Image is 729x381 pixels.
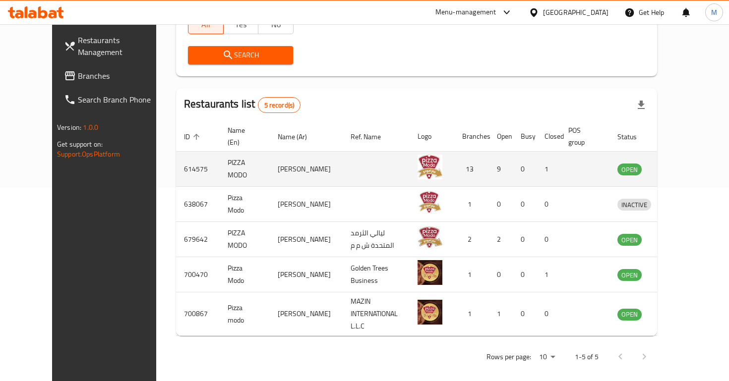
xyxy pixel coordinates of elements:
[489,187,513,222] td: 0
[513,121,537,152] th: Busy
[270,222,343,257] td: [PERSON_NAME]
[537,121,560,152] th: Closed
[489,292,513,336] td: 1
[418,260,442,285] img: Pizza Modo
[617,309,642,320] span: OPEN
[78,34,166,58] span: Restaurants Management
[270,292,343,336] td: [PERSON_NAME]
[489,121,513,152] th: Open
[489,152,513,187] td: 9
[176,222,220,257] td: 679642
[228,17,255,32] span: Yes
[176,152,220,187] td: 614575
[617,270,642,281] span: OPEN
[418,225,442,250] img: PIZZA MODO
[617,269,642,281] div: OPEN
[270,257,343,292] td: [PERSON_NAME]
[454,257,489,292] td: 1
[220,292,270,336] td: Pizza modo
[418,190,442,215] img: Pizza Modo
[418,155,442,179] img: PIZZA MODO
[537,222,560,257] td: 0
[454,292,489,336] td: 1
[513,187,537,222] td: 0
[192,17,220,32] span: All
[513,292,537,336] td: 0
[56,28,174,64] a: Restaurants Management
[343,292,410,336] td: MAZIN INTERNATIONAL L.L.C
[513,222,537,257] td: 0
[537,292,560,336] td: 0
[176,257,220,292] td: 700470
[184,131,203,143] span: ID
[262,17,290,32] span: No
[454,187,489,222] td: 1
[575,351,599,363] p: 1-5 of 5
[184,97,301,113] h2: Restaurants list
[454,152,489,187] td: 13
[220,222,270,257] td: PIZZA MODO
[278,131,320,143] span: Name (Ar)
[486,351,531,363] p: Rows per page:
[57,138,103,151] span: Get support on:
[343,257,410,292] td: Golden Trees Business
[711,7,717,18] span: M
[196,49,285,61] span: Search
[410,121,454,152] th: Logo
[489,222,513,257] td: 2
[78,94,166,106] span: Search Branch Phone
[543,7,608,18] div: [GEOGRAPHIC_DATA]
[56,88,174,111] a: Search Branch Phone
[228,124,258,148] span: Name (En)
[617,309,642,321] div: OPEN
[454,222,489,257] td: 2
[537,187,560,222] td: 0
[220,152,270,187] td: PIZZA MODO
[537,257,560,292] td: 1
[435,6,496,18] div: Menu-management
[513,257,537,292] td: 0
[57,148,120,161] a: Support.OpsPlatform
[78,70,166,82] span: Branches
[537,152,560,187] td: 1
[617,199,651,211] span: INACTIVE
[343,222,410,257] td: ليالي الثرمد المتحدة ش م م
[489,257,513,292] td: 0
[176,187,220,222] td: 638067
[617,164,642,175] span: OPEN
[270,152,343,187] td: [PERSON_NAME]
[258,97,301,113] div: Total records count
[57,121,81,134] span: Version:
[617,234,642,246] span: OPEN
[568,124,598,148] span: POS group
[513,152,537,187] td: 0
[220,187,270,222] td: Pizza Modo
[617,131,650,143] span: Status
[188,46,293,64] button: Search
[629,93,653,117] div: Export file
[56,64,174,88] a: Branches
[220,257,270,292] td: Pizza Modo
[535,350,559,365] div: Rows per page:
[83,121,98,134] span: 1.0.0
[454,121,489,152] th: Branches
[176,121,697,336] table: enhanced table
[258,101,301,110] span: 5 record(s)
[351,131,394,143] span: Ref. Name
[176,292,220,336] td: 700867
[270,187,343,222] td: [PERSON_NAME]
[418,300,442,325] img: Pizza modo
